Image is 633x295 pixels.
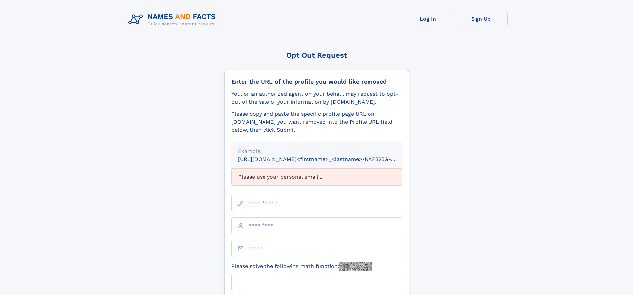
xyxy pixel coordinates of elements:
div: Enter the URL of the profile you would like removed [231,78,402,85]
div: Opt Out Request [224,51,409,59]
div: Example: [238,147,395,155]
div: Please use your personal email ... [231,169,402,185]
img: Logo Names and Facts [126,11,221,29]
div: You, or an authorized agent on your behalf, may request to opt-out of the sale of your informatio... [231,90,402,106]
a: Sign Up [455,11,508,27]
label: Please solve the following math function: [231,262,372,271]
a: Log In [401,11,455,27]
small: [URL][DOMAIN_NAME]<firstname>_<lastname>/NAF325G-xxxxxxxx [238,156,415,162]
div: Please copy and paste the specific profile page URL on [DOMAIN_NAME] you want removed into the Pr... [231,110,402,134]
